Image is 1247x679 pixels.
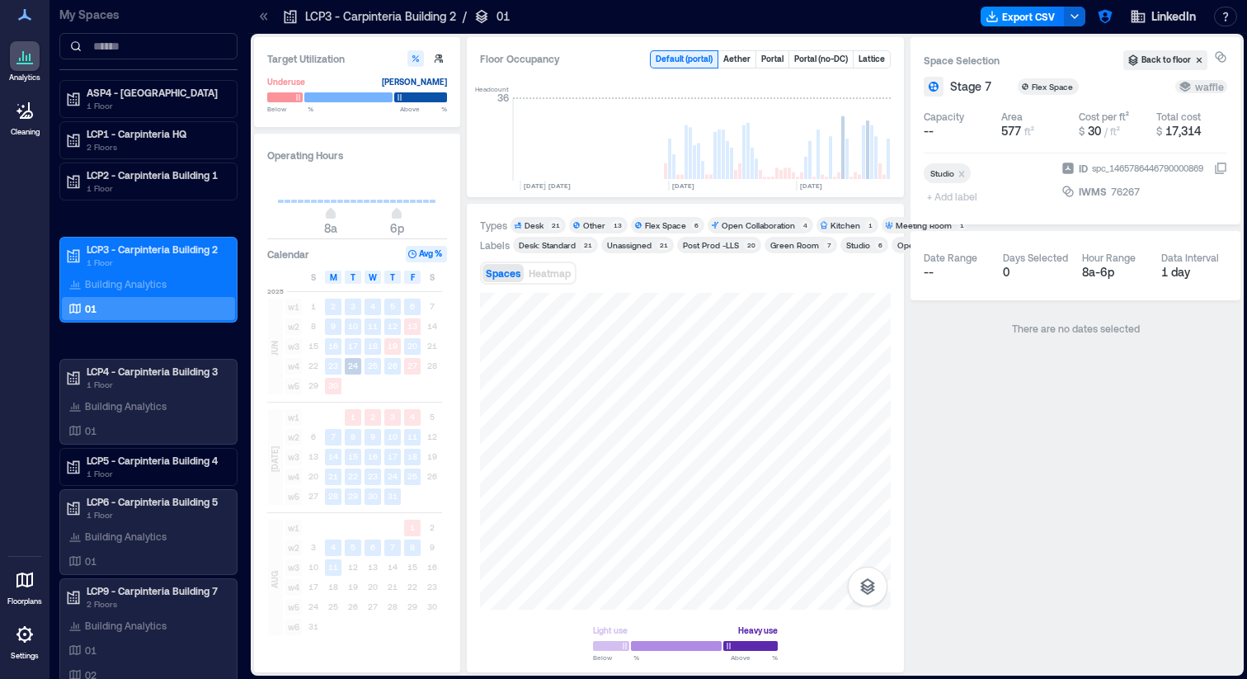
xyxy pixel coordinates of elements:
div: 6 [691,220,701,230]
div: spc_1465786446790000869 [1090,160,1205,177]
text: 27 [407,361,417,370]
div: Floor Occupancy [480,50,637,68]
div: 21 [548,220,562,230]
span: ft² [1024,125,1034,137]
p: 01 [85,644,96,657]
button: IDspc_1465786446790000869 [1214,162,1227,175]
span: w5 [285,378,302,394]
button: Export CSV [981,7,1065,26]
text: 3 [351,301,355,311]
button: LinkedIn [1125,3,1201,30]
span: AUG [268,571,281,588]
text: 7 [390,542,395,552]
span: 577 [1001,124,1021,138]
span: w3 [285,338,302,355]
text: 13 [407,321,417,331]
p: 1 Floor [87,256,225,269]
div: Date Range [924,251,977,264]
p: 01 [85,554,96,568]
p: LCP2 - Carpinteria Building 1 [87,168,225,182]
button: Portal (no-DC) [789,51,853,68]
text: 18 [368,341,378,351]
p: 01 [85,302,96,315]
text: 25 [368,361,378,370]
text: [DATE] [524,182,546,190]
p: Building Analytics [85,619,167,632]
text: 25 [407,471,417,481]
button: Back to floor [1123,50,1207,70]
div: Total cost [1156,110,1201,123]
div: waffle [1179,80,1224,93]
div: 0 [1003,264,1069,281]
text: 23 [368,471,378,481]
text: 8 [410,542,415,552]
p: LCP4 - Carpinteria Building 3 [87,365,225,378]
text: 15 [348,451,358,461]
p: LCP5 - Carpinteria Building 4 [87,454,225,467]
button: Flex Space [1018,78,1099,95]
p: 1 Floor [87,467,225,480]
text: 22 [348,471,358,481]
button: Avg % [406,246,447,262]
div: Data Interval [1161,251,1219,264]
text: 21 [328,471,338,481]
span: w1 [285,520,302,536]
p: Building Analytics [85,277,167,290]
p: Floorplans [7,596,42,606]
p: 1 Floor [87,378,225,391]
div: Desk [525,219,544,231]
span: 17,314 [1165,124,1202,138]
div: Meeting Room [896,219,952,231]
span: LinkedIn [1151,8,1196,25]
text: 1 [351,412,355,422]
button: Aether [718,51,755,68]
div: 7 [824,240,834,250]
button: Default (portal) [651,51,718,68]
span: 30 [1088,124,1101,138]
p: Building Analytics [85,530,167,543]
text: 16 [368,451,378,461]
text: 19 [388,341,398,351]
text: 12 [388,321,398,331]
text: 11 [328,562,338,572]
a: Cleaning [4,91,45,142]
text: [DATE] [800,182,822,190]
p: LCP1 - Carpinteria HQ [87,127,225,140]
span: S [430,271,435,284]
text: 30 [368,491,378,501]
span: W [369,271,377,284]
text: [DATE] [548,182,571,190]
text: 6 [370,542,375,552]
p: Analytics [9,73,40,83]
text: 16 [328,341,338,351]
span: w2 [285,318,302,335]
text: 28 [328,491,338,501]
span: w4 [285,469,302,485]
p: Building Analytics [85,399,167,413]
text: 8 [351,431,355,441]
span: IWMS [1079,183,1107,200]
div: 13 [610,220,624,230]
text: 4 [410,412,415,422]
span: T [390,271,395,284]
text: 11 [407,431,417,441]
span: w2 [285,540,302,556]
div: Open Collaboration [897,239,971,251]
div: 1 day [1161,264,1227,281]
div: Unassigned [607,239,652,251]
text: 6 [410,301,415,311]
p: Cleaning [11,127,40,137]
text: 26 [388,361,398,370]
div: 21 [581,240,595,250]
a: Settings [5,615,45,666]
button: 76267 [1111,183,1227,200]
div: Cost per ft² [1079,110,1129,123]
text: 20 [407,341,417,351]
span: Below % [593,653,639,662]
div: Green Room [770,239,819,251]
p: LCP3 - Carpinteria Building 2 [87,243,225,256]
text: 29 [348,491,358,501]
div: 1 [865,220,875,230]
span: Above % [731,653,778,662]
text: 24 [388,471,398,481]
